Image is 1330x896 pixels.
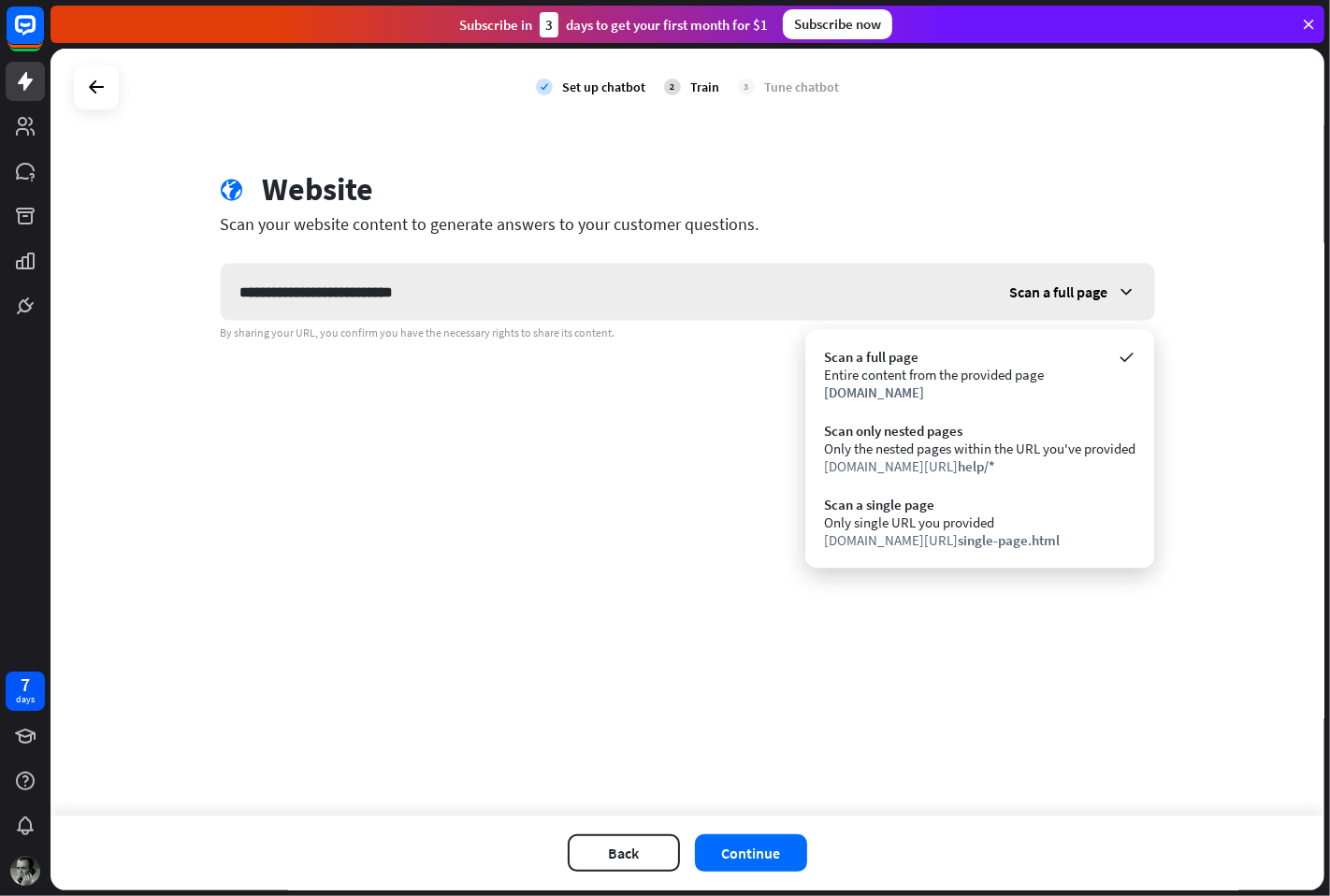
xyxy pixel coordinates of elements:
div: [DOMAIN_NAME][URL] [824,457,1135,475]
div: By sharing your URL, you confirm you have the necessary rights to share its content. [220,325,1155,340]
i: globe [220,179,243,202]
div: Scan your website content to generate answers to your customer questions. [220,213,1155,235]
div: Scan only nested pages [824,422,1135,440]
div: Entire content from the provided page [824,366,1135,383]
i: check [536,79,553,95]
div: Only single URL you provided [824,513,1135,531]
button: Continue [695,834,807,872]
div: 3 [738,79,755,95]
span: Scan a full page [1009,282,1107,301]
div: [DOMAIN_NAME][URL] [824,531,1135,549]
div: Train [690,79,719,95]
div: days [16,693,35,706]
button: Open LiveChat chat widget [15,7,71,64]
a: 7 days [6,672,45,711]
div: Subscribe in days to get your first month for $1 [459,12,768,37]
div: Set up chatbot [562,79,645,95]
button: Back [568,834,680,872]
div: 7 [21,676,30,693]
span: help/* [958,457,995,475]
div: Subscribe now [783,9,892,39]
div: 2 [664,79,681,95]
div: 3 [540,12,558,37]
div: Only the nested pages within the URL you've provided [824,440,1135,457]
div: Scan a single page [824,496,1135,513]
span: single-page.html [958,531,1060,549]
div: Tune chatbot [764,79,839,95]
div: Scan a full page [824,348,1135,366]
div: Website [262,170,373,209]
span: [DOMAIN_NAME] [824,383,924,401]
